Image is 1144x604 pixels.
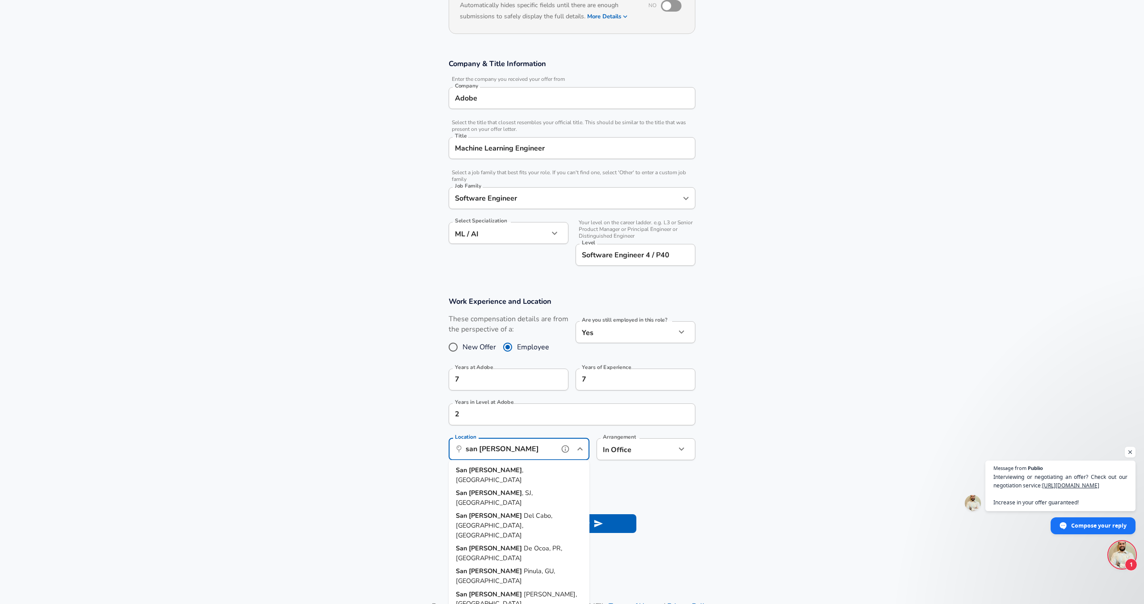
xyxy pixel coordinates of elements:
label: Arrangement [603,434,636,440]
label: Select Specialization [455,218,507,223]
span: , [GEOGRAPHIC_DATA] [456,466,523,484]
strong: San [456,511,469,520]
label: Job Family [455,183,481,189]
button: More Details [587,10,628,23]
button: Close [574,443,586,455]
span: Interviewing or negotiating an offer? Check out our negotiation service: Increase in your offer g... [993,473,1127,507]
input: Google [453,91,691,105]
label: Title [455,133,467,138]
strong: [PERSON_NAME] [469,488,522,497]
span: Compose your reply [1071,518,1127,533]
input: Software Engineer [453,141,691,155]
strong: [PERSON_NAME] [469,511,524,520]
h3: Work Experience and Location [449,296,695,306]
span: De Ocoa, PR, [GEOGRAPHIC_DATA] [456,544,562,562]
div: Open chat [1109,541,1136,568]
strong: [PERSON_NAME] [469,589,524,598]
label: Level [582,240,595,245]
label: Years in Level at Adobe [455,399,513,405]
span: Your level on the career ladder. e.g. L3 or Senior Product Manager or Principal Engineer or Disti... [576,219,695,239]
span: 1 [1125,558,1137,571]
div: In Office [597,438,662,460]
input: Software Engineer [453,191,678,205]
label: Location [455,434,476,440]
span: Publio [1028,466,1043,470]
span: Select a job family that best fits your role. If you can't find one, select 'Other' to enter a cu... [449,169,695,183]
span: Enter the company you received your offer from [449,76,695,83]
span: New Offer [463,342,496,352]
strong: [PERSON_NAME] [469,466,522,474]
input: L3 [580,248,691,262]
label: These compensation details are from the perspective of a: [449,314,568,335]
button: help [559,442,572,456]
label: Company [455,83,478,88]
input: 1 [449,403,676,425]
strong: San [456,466,469,474]
strong: [PERSON_NAME] [469,544,524,553]
label: Are you still employed in this role? [582,317,667,323]
strong: San [456,488,469,497]
span: Del Cabo, [GEOGRAPHIC_DATA], [GEOGRAPHIC_DATA] [456,511,552,539]
strong: San [456,589,469,598]
span: Pinula, GU, [GEOGRAPHIC_DATA] [456,566,555,585]
span: Message from [993,466,1026,470]
div: Yes [576,321,676,343]
span: Employee [517,342,549,352]
h6: Automatically hides specific fields until there are enough submissions to safely display the full... [460,0,636,23]
label: Years at Adobe [455,365,493,370]
strong: San [456,566,469,575]
strong: San [456,544,469,553]
strong: [PERSON_NAME] [469,566,524,575]
span: Select the title that closest resembles your official title. This should be similar to the title ... [449,119,695,133]
h3: Company & Title Information [449,59,695,69]
button: Open [680,192,692,205]
span: , SJ, [GEOGRAPHIC_DATA] [456,488,533,507]
input: 7 [576,369,676,390]
span: No [648,2,656,9]
input: 0 [449,369,549,390]
div: ML / AI [449,222,549,244]
label: Years of Experience [582,365,631,370]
